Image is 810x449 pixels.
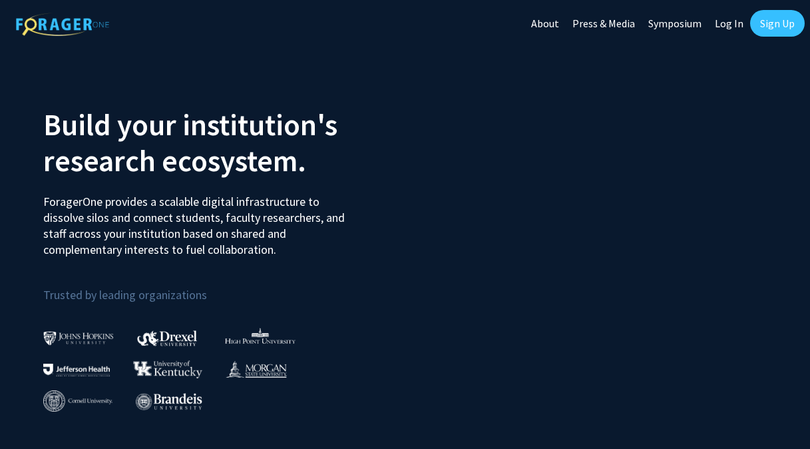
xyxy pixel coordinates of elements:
a: Sign Up [750,10,805,37]
h2: Build your institution's research ecosystem. [43,107,395,179]
img: Morgan State University [226,360,287,378]
img: Thomas Jefferson University [43,364,110,376]
img: University of Kentucky [133,360,202,378]
p: ForagerOne provides a scalable digital infrastructure to dissolve silos and connect students, fac... [43,184,353,258]
img: High Point University [225,328,296,344]
img: Cornell University [43,390,112,412]
img: ForagerOne Logo [16,13,109,36]
p: Trusted by leading organizations [43,268,395,305]
img: Drexel University [137,330,197,346]
img: Brandeis University [136,393,202,410]
img: Johns Hopkins University [43,331,114,345]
